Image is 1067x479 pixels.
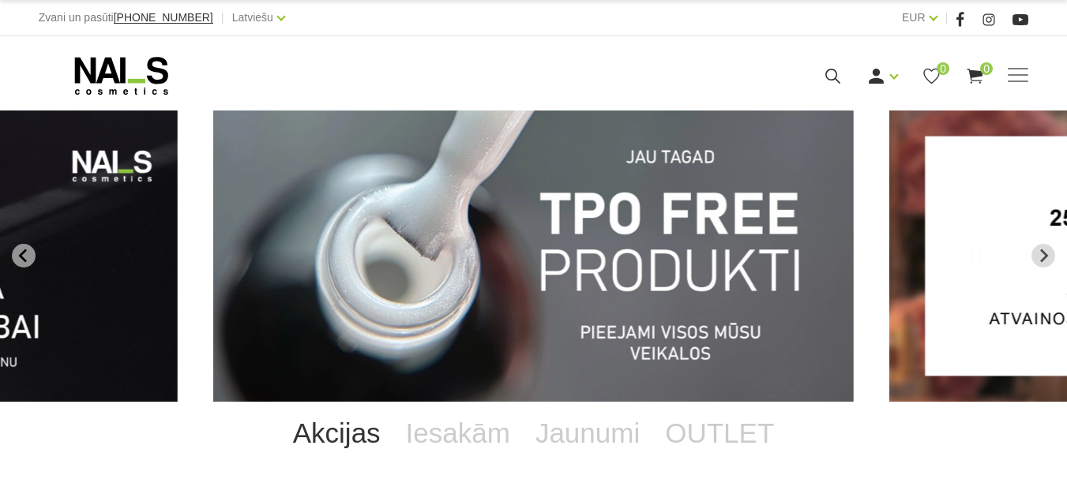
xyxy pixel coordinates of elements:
a: Latviešu [232,8,273,27]
a: Iesakām [393,402,523,465]
a: Akcijas [280,402,393,465]
a: 0 [922,66,941,86]
span: | [945,8,949,28]
span: 0 [980,62,993,75]
a: [PHONE_NUMBER] [114,12,213,24]
button: Next slide [1031,244,1055,268]
button: Go to last slide [12,244,36,268]
a: Jaunumi [523,402,652,465]
span: [PHONE_NUMBER] [114,11,213,24]
a: 0 [965,66,985,86]
div: Zvani un pasūti [39,8,213,28]
a: EUR [902,8,926,27]
li: 1 of 12 [213,110,854,402]
span: | [221,8,224,28]
a: OUTLET [652,402,787,465]
span: 0 [937,62,949,75]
